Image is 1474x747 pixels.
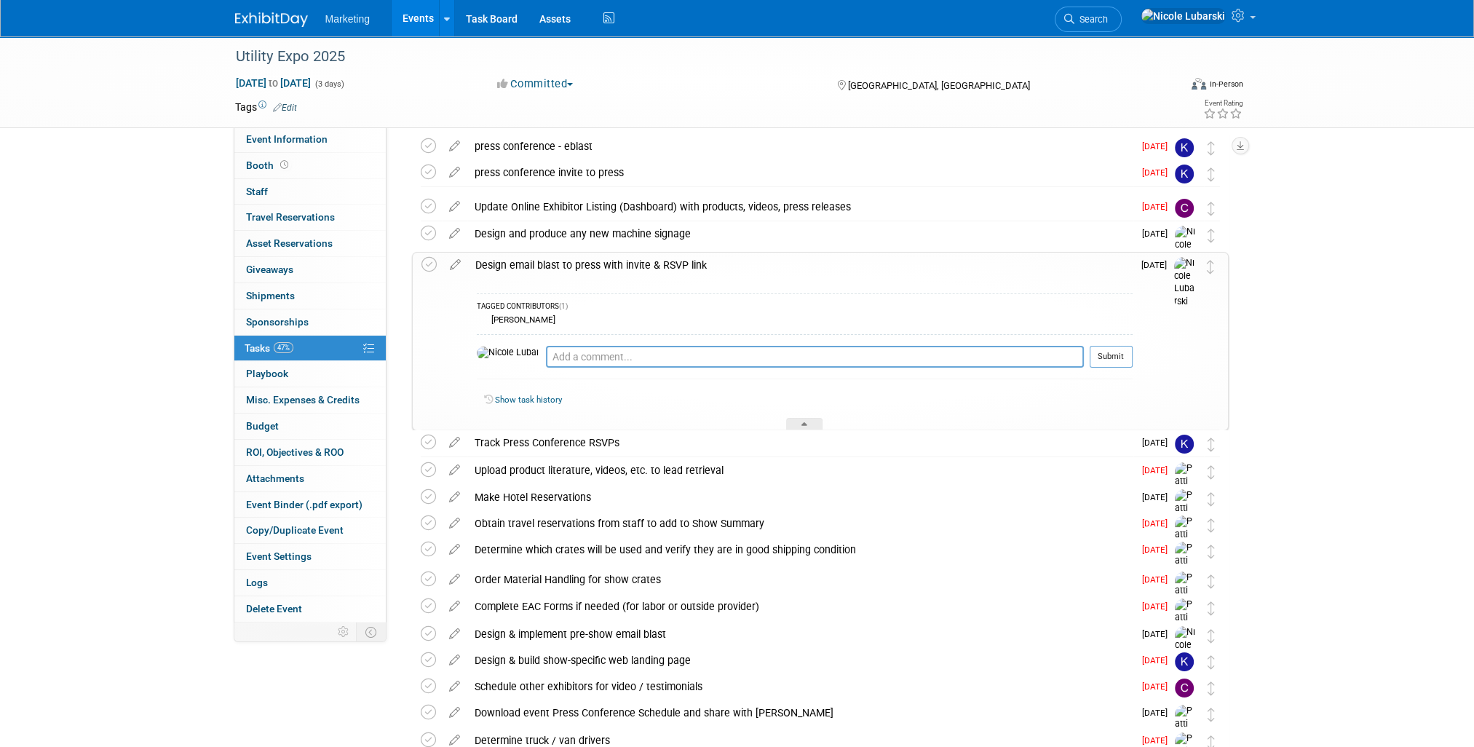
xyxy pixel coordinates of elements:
[234,414,386,439] a: Budget
[442,464,467,477] a: edit
[467,567,1133,592] div: Order Material Handling for show crates
[1142,518,1175,529] span: [DATE]
[1175,226,1197,277] img: Nicole Lubarski
[234,492,386,518] a: Event Binder (.pdf export)
[477,347,539,360] img: Nicole Lubarski
[314,79,344,89] span: (3 days)
[848,80,1030,91] span: [GEOGRAPHIC_DATA], [GEOGRAPHIC_DATA]
[442,200,467,213] a: edit
[277,159,291,170] span: Booth not reserved yet
[1142,438,1175,448] span: [DATE]
[477,301,1133,314] div: TAGGED CONTRIBUTORS
[1142,574,1175,585] span: [DATE]
[1208,518,1215,532] i: Move task
[246,524,344,536] span: Copy/Duplicate Event
[1074,14,1108,25] span: Search
[234,153,386,178] a: Booth
[273,103,297,113] a: Edit
[467,511,1133,536] div: Obtain travel reservations from staff to add to Show Summary
[246,550,312,562] span: Event Settings
[1208,438,1215,451] i: Move task
[234,361,386,387] a: Playbook
[442,654,467,667] a: edit
[1141,8,1226,24] img: Nicole Lubarski
[443,258,468,272] a: edit
[1175,542,1197,593] img: Patti Baxter
[467,537,1133,562] div: Determine which crates will be used and verify they are in good shipping condition
[468,253,1133,277] div: Design email blast to press with invite & RSVP link
[1142,545,1175,555] span: [DATE]
[442,628,467,641] a: edit
[234,387,386,413] a: Misc. Expenses & Credits
[234,544,386,569] a: Event Settings
[442,140,467,153] a: edit
[442,734,467,747] a: edit
[467,594,1133,619] div: Complete EAC Forms if needed (for labor or outside provider)
[246,159,291,171] span: Booth
[1141,260,1174,270] span: [DATE]
[442,517,467,530] a: edit
[234,466,386,491] a: Attachments
[246,446,344,458] span: ROI, Objectives & ROO
[246,368,288,379] span: Playbook
[1208,492,1215,506] i: Move task
[1175,652,1194,671] img: Katie Hein
[1192,78,1206,90] img: Format-Inperson.png
[442,543,467,556] a: edit
[1207,260,1214,274] i: Move task
[467,700,1133,725] div: Download event Press Conference Schedule and share with [PERSON_NAME]
[325,13,370,25] span: Marketing
[488,315,555,325] div: [PERSON_NAME]
[1208,79,1243,90] div: In-Person
[235,76,312,90] span: [DATE] [DATE]
[246,394,360,406] span: Misc. Expenses & Credits
[467,674,1133,699] div: Schedule other exhibitors for video / testimonials
[1175,626,1197,678] img: Nicole Lubarski
[246,603,302,614] span: Delete Event
[266,77,280,89] span: to
[1208,167,1215,181] i: Move task
[234,518,386,543] a: Copy/Duplicate Event
[234,231,386,256] a: Asset Reservations
[1175,515,1197,567] img: Patti Baxter
[1208,141,1215,155] i: Move task
[246,577,268,588] span: Logs
[467,485,1133,510] div: Make Hotel Reservations
[1208,601,1215,615] i: Move task
[495,395,562,405] a: Show task history
[1142,681,1175,692] span: [DATE]
[442,436,467,449] a: edit
[467,221,1133,246] div: Design and produce any new machine signage
[1175,138,1194,157] img: Katie Hein
[559,302,568,310] span: (1)
[1142,735,1175,746] span: [DATE]
[467,430,1133,455] div: Track Press Conference RSVPs
[246,290,295,301] span: Shipments
[1208,708,1215,722] i: Move task
[1142,141,1175,151] span: [DATE]
[1142,167,1175,178] span: [DATE]
[235,100,297,114] td: Tags
[235,12,308,27] img: ExhibitDay
[1142,601,1175,612] span: [DATE]
[234,596,386,622] a: Delete Event
[245,342,293,354] span: Tasks
[1208,545,1215,558] i: Move task
[1093,76,1243,98] div: Event Format
[234,440,386,465] a: ROI, Objectives & ROO
[246,316,309,328] span: Sponsorships
[246,237,333,249] span: Asset Reservations
[246,499,362,510] span: Event Binder (.pdf export)
[1090,346,1133,368] button: Submit
[234,127,386,152] a: Event Information
[234,205,386,230] a: Travel Reservations
[442,227,467,240] a: edit
[274,342,293,353] span: 47%
[1142,629,1175,639] span: [DATE]
[1202,100,1242,107] div: Event Rating
[234,309,386,335] a: Sponsorships
[1175,462,1197,514] img: Patti Baxter
[467,622,1133,647] div: Design & implement pre-show email blast
[246,420,279,432] span: Budget
[1142,202,1175,212] span: [DATE]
